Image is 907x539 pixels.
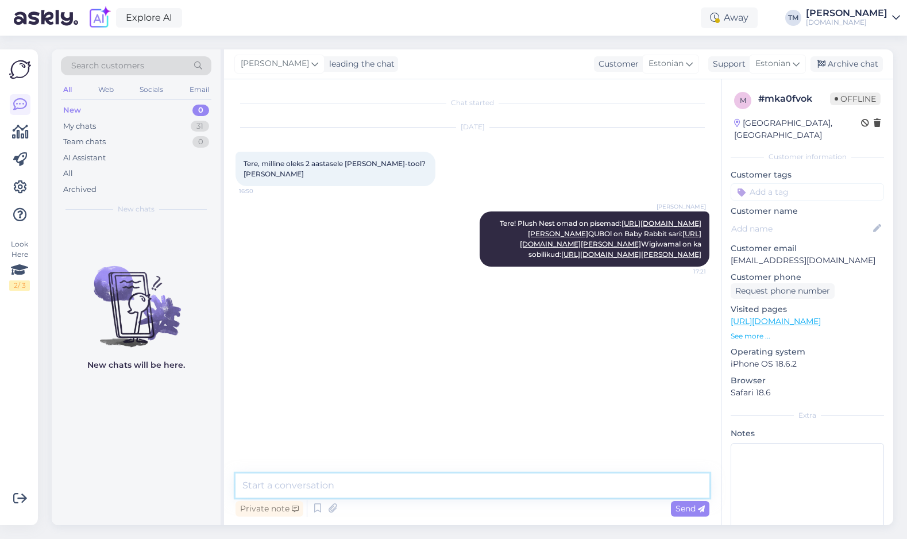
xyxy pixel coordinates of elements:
[63,184,97,195] div: Archived
[63,168,73,179] div: All
[236,122,709,132] div: [DATE]
[236,98,709,108] div: Chat started
[663,267,706,276] span: 17:21
[731,331,884,341] p: See more ...
[87,6,111,30] img: explore-ai
[325,58,395,70] div: leading the chat
[9,280,30,291] div: 2 / 3
[236,501,303,517] div: Private note
[192,136,209,148] div: 0
[701,7,758,28] div: Away
[87,359,185,371] p: New chats will be here.
[187,82,211,97] div: Email
[731,358,884,370] p: iPhone OS 18.6.2
[731,283,835,299] div: Request phone number
[241,57,309,70] span: [PERSON_NAME]
[676,503,705,514] span: Send
[740,96,746,105] span: m
[758,92,830,106] div: # mka0fvok
[806,18,887,27] div: [DOMAIN_NAME]
[63,136,106,148] div: Team chats
[731,169,884,181] p: Customer tags
[731,346,884,358] p: Operating system
[63,152,106,164] div: AI Assistant
[244,159,427,178] span: Tere, milline oleks 2 aastasele [PERSON_NAME]-tool? [PERSON_NAME]
[734,117,861,141] div: [GEOGRAPHIC_DATA], [GEOGRAPHIC_DATA]
[806,9,887,18] div: [PERSON_NAME]
[731,387,884,399] p: Safari 18.6
[191,121,209,132] div: 31
[731,255,884,267] p: [EMAIL_ADDRESS][DOMAIN_NAME]
[785,10,801,26] div: TM
[830,93,881,105] span: Offline
[731,316,821,326] a: [URL][DOMAIN_NAME]
[561,250,701,259] a: [URL][DOMAIN_NAME][PERSON_NAME]
[731,428,884,440] p: Notes
[731,242,884,255] p: Customer email
[755,57,790,70] span: Estonian
[500,219,703,259] span: Tere! Plush Nest omad on pisemad: QUBOl on Baby Rabbit sari: Wigiwamal on ka sobilikud:
[116,8,182,28] a: Explore AI
[71,60,144,72] span: Search customers
[61,82,74,97] div: All
[137,82,165,97] div: Socials
[731,271,884,283] p: Customer phone
[731,375,884,387] p: Browser
[52,245,221,349] img: No chats
[731,410,884,421] div: Extra
[63,105,81,116] div: New
[96,82,116,97] div: Web
[731,222,871,235] input: Add name
[239,187,282,195] span: 16:50
[9,239,30,291] div: Look Here
[731,303,884,315] p: Visited pages
[806,9,900,27] a: [PERSON_NAME][DOMAIN_NAME]
[731,152,884,162] div: Customer information
[9,59,31,80] img: Askly Logo
[810,56,883,72] div: Archive chat
[118,204,155,214] span: New chats
[731,183,884,201] input: Add a tag
[594,58,639,70] div: Customer
[731,205,884,217] p: Customer name
[63,121,96,132] div: My chats
[708,58,746,70] div: Support
[192,105,209,116] div: 0
[657,202,706,211] span: [PERSON_NAME]
[649,57,684,70] span: Estonian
